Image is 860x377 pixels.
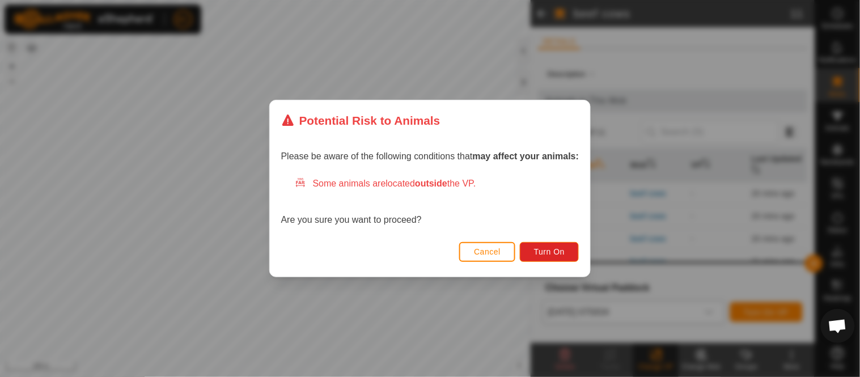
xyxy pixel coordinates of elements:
strong: may affect your animals: [473,151,579,161]
strong: outside [415,179,447,188]
button: Turn On [520,242,579,262]
div: Are you sure you want to proceed? [281,177,579,227]
span: located the VP. [386,179,476,188]
button: Cancel [459,242,515,262]
a: Open chat [821,309,855,343]
span: Cancel [474,247,501,256]
div: Potential Risk to Animals [281,112,440,129]
div: Some animals are [295,177,579,190]
span: Please be aware of the following conditions that [281,151,579,161]
span: Turn On [534,247,565,256]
